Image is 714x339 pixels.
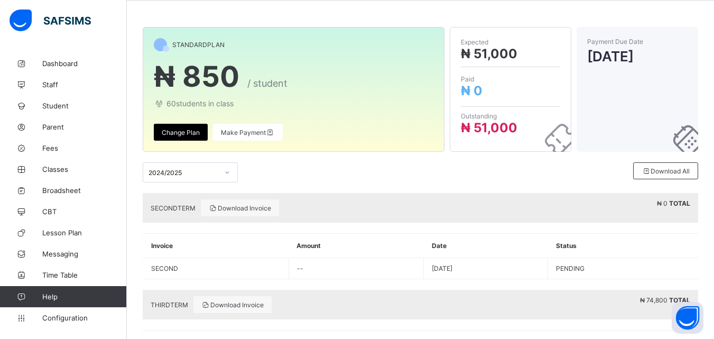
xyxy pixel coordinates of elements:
[42,186,127,195] span: Broadsheet
[657,199,667,207] span: ₦ 0
[221,129,275,136] span: Make Payment
[461,46,517,61] span: ₦ 51,000
[461,112,560,120] span: Outstanding
[154,59,239,94] span: ₦ 850
[201,301,264,309] span: Download Invoice
[587,48,688,65] span: [DATE]
[42,165,127,173] span: Classes
[42,123,127,131] span: Parent
[151,301,188,309] span: THIRD TERM
[42,144,127,152] span: Fees
[10,10,91,32] img: safsims
[642,167,690,175] span: Download All
[209,204,271,212] span: Download Invoice
[149,169,218,177] div: 2024/2025
[42,271,127,279] span: Time Table
[548,258,698,279] td: PENDING
[42,314,126,322] span: Configuration
[461,38,560,46] span: Expected
[587,38,688,45] span: Payment Due Date
[461,120,517,135] span: ₦ 51,000
[154,99,433,108] span: 60 students in class
[669,199,690,207] b: TOTAL
[172,41,225,49] span: STANDARD PLAN
[42,59,127,68] span: Dashboard
[461,75,560,83] span: Paid
[42,228,127,237] span: Lesson Plan
[669,296,690,304] b: TOTAL
[143,258,289,279] td: SECOND
[42,292,126,301] span: Help
[289,234,423,258] th: Amount
[42,102,127,110] span: Student
[247,78,288,89] span: / student
[42,207,127,216] span: CBT
[424,234,548,258] th: Date
[143,234,289,258] th: Invoice
[672,302,703,334] button: Open asap
[42,80,127,89] span: Staff
[42,250,127,258] span: Messaging
[461,83,483,98] span: ₦ 0
[548,234,698,258] th: Status
[424,258,548,279] td: [DATE]
[151,204,196,212] span: SECOND TERM
[162,129,200,136] span: Change Plan
[640,296,667,304] span: ₦ 74,800
[289,258,423,279] td: --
